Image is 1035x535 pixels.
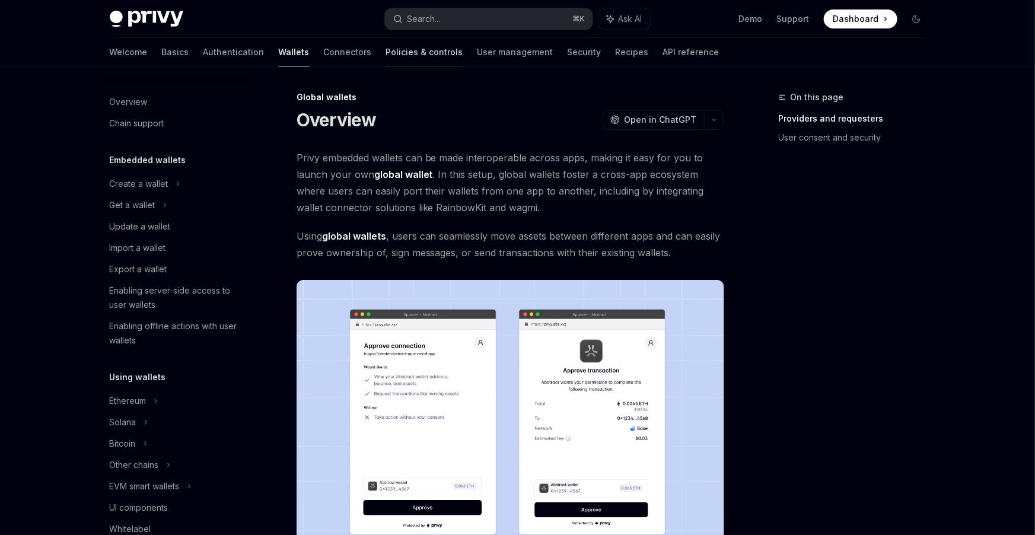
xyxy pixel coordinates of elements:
[279,38,310,66] a: Wallets
[603,110,704,130] button: Open in ChatGPT
[110,370,166,384] h5: Using wallets
[110,479,180,493] div: EVM smart wallets
[110,284,245,312] div: Enabling server-side access to user wallets
[100,316,252,351] a: Enabling offline actions with user wallets
[110,95,148,109] div: Overview
[110,38,148,66] a: Welcome
[110,241,166,255] div: Import a wallet
[203,38,265,66] a: Authentication
[777,13,810,25] a: Support
[386,38,463,66] a: Policies & controls
[110,437,136,451] div: Bitcoin
[162,38,189,66] a: Basics
[616,38,649,66] a: Recipes
[324,38,372,66] a: Connectors
[824,9,897,28] a: Dashboard
[374,168,433,180] strong: global wallet
[110,501,168,515] div: UI components
[110,415,136,429] div: Solana
[100,280,252,316] a: Enabling server-side access to user wallets
[110,458,159,472] div: Other chains
[110,319,245,348] div: Enabling offline actions with user wallets
[663,38,719,66] a: API reference
[833,13,879,25] span: Dashboard
[110,219,171,234] div: Update a wallet
[625,114,697,126] span: Open in ChatGPT
[100,91,252,113] a: Overview
[100,216,252,237] a: Update a wallet
[779,109,935,128] a: Providers and requesters
[100,237,252,259] a: Import a wallet
[110,262,167,276] div: Export a wallet
[110,116,164,130] div: Chain support
[110,153,186,167] h5: Embedded wallets
[385,8,593,30] button: Search...⌘K
[791,90,844,104] span: On this page
[907,9,926,28] button: Toggle dark mode
[598,8,651,30] button: Ask AI
[619,13,642,25] span: Ask AI
[568,38,601,66] a: Security
[297,109,377,130] h1: Overview
[110,198,155,212] div: Get a wallet
[573,14,585,24] span: ⌘ K
[297,228,724,261] span: Using , users can seamlessly move assets between different apps and can easily prove ownership of...
[100,113,252,134] a: Chain support
[100,259,252,280] a: Export a wallet
[297,149,724,216] span: Privy embedded wallets can be made interoperable across apps, making it easy for you to launch yo...
[779,128,935,147] a: User consent and security
[110,394,147,408] div: Ethereum
[322,230,386,242] strong: global wallets
[297,91,724,103] div: Global wallets
[477,38,553,66] a: User management
[110,11,183,27] img: dark logo
[407,12,441,26] div: Search...
[739,13,763,25] a: Demo
[100,497,252,518] a: UI components
[110,177,168,191] div: Create a wallet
